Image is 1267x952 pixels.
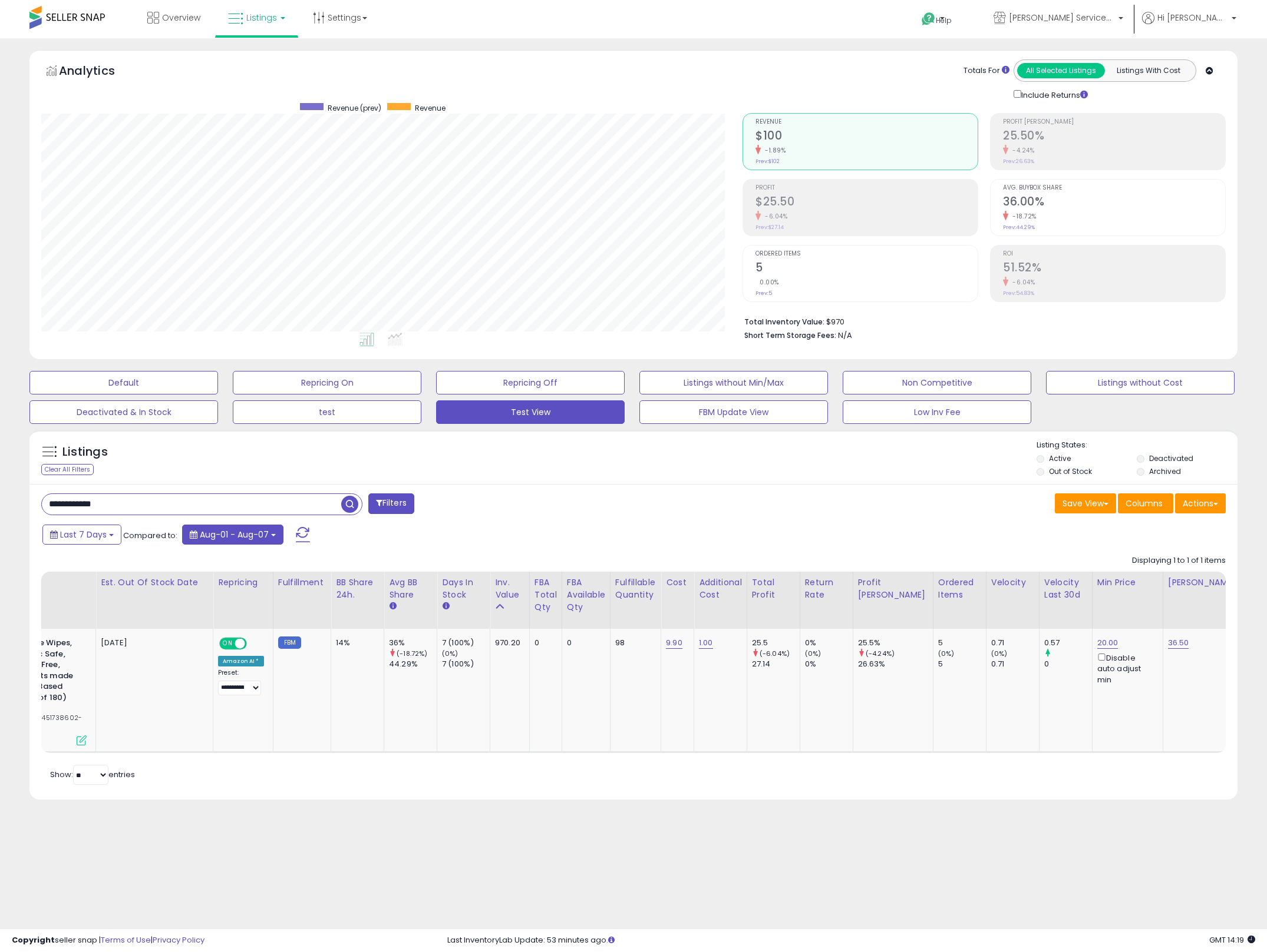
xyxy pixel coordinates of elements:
div: 7 (100%) [442,638,490,648]
b: Total Inventory Value: [744,317,824,327]
small: Prev: 54.83% [1003,290,1034,297]
div: [PERSON_NAME] [1168,576,1238,589]
small: Days In Stock. [442,601,449,612]
h2: 36.00% [1003,195,1225,211]
p: [DATE] [101,638,204,648]
button: Low Inv Fee [843,400,1031,424]
a: 36.50 [1168,637,1189,649]
div: 0.57 [1044,638,1092,648]
small: -6.04% [1008,278,1035,287]
span: Columns [1126,497,1163,509]
div: 0.71 [991,638,1039,648]
div: Clear All Filters [41,464,94,475]
div: 14% [336,638,375,648]
small: (0%) [442,649,458,658]
span: Overview [162,12,200,24]
div: Additional Cost [699,576,742,601]
div: Fulfillment [278,576,326,589]
small: Avg BB Share. [389,601,396,612]
small: (-6.04%) [760,649,790,658]
div: Cost [666,576,689,589]
div: Min Price [1097,576,1158,589]
span: Avg. Buybox Share [1003,185,1225,191]
button: Test View [436,400,625,424]
span: ON [220,639,235,649]
span: Ordered Items [755,251,978,257]
div: 27.14 [752,659,800,669]
span: Compared to: [123,530,177,541]
div: 0% [805,659,853,669]
button: Non Competitive [843,371,1031,394]
a: 9.90 [666,637,682,649]
button: All Selected Listings [1017,63,1105,78]
h2: 25.50% [1003,129,1225,145]
span: Revenue [755,119,978,125]
small: (0%) [991,649,1008,658]
div: Velocity Last 30d [1044,576,1087,601]
small: (-4.24%) [866,649,895,658]
label: Active [1049,453,1071,463]
small: -6.04% [761,212,787,221]
div: Total Profit [752,576,795,601]
div: Inv. value [495,576,524,601]
a: Help [912,3,975,38]
button: Deactivated & In Stock [29,400,218,424]
div: 7 (100%) [442,659,490,669]
button: Default [29,371,218,394]
div: 0 [534,638,553,648]
span: [PERSON_NAME] Services LLC [1009,12,1115,24]
small: -4.24% [1008,146,1034,155]
button: Repricing Off [436,371,625,394]
small: FBM [278,636,301,649]
div: 0.71 [991,659,1039,669]
label: Archived [1149,466,1181,476]
div: FBA Available Qty [567,576,605,613]
button: Save View [1055,493,1116,513]
button: FBM Update View [639,400,828,424]
div: Amazon AI * [218,656,264,666]
button: Listings without Min/Max [639,371,828,394]
div: 36% [389,638,437,648]
div: 98 [615,638,652,648]
div: Repricing [218,576,268,589]
small: -1.89% [761,146,786,155]
label: Out of Stock [1049,466,1092,476]
small: (0%) [938,649,955,658]
button: Filters [368,493,414,514]
div: Include Returns [1005,88,1102,101]
button: Last 7 Days [42,525,121,545]
div: Ordered Items [938,576,981,601]
span: Profit [PERSON_NAME] [1003,119,1225,125]
span: Revenue (prev) [328,103,381,113]
b: Short Term Storage Fees: [744,330,836,340]
small: (0%) [805,649,821,658]
small: Prev: $27.14 [755,224,784,231]
div: 0% [805,638,853,648]
div: Totals For [964,65,1009,77]
button: test [233,400,421,424]
div: 44.29% [389,659,437,669]
div: 970.20 [495,638,520,648]
label: Deactivated [1149,453,1193,463]
div: Return Rate [805,576,848,601]
span: Profit [755,185,978,191]
li: $970 [744,314,1217,328]
h2: $25.50 [755,195,978,211]
span: Hi [PERSON_NAME] [1157,12,1228,24]
button: Actions [1175,493,1226,513]
div: 25.5 [752,638,800,648]
span: Aug-01 - Aug-07 [200,529,269,540]
span: Show: entries [50,769,135,780]
a: 20.00 [1097,637,1118,649]
div: Est. Out Of Stock Date [101,576,208,589]
small: -18.72% [1008,212,1037,221]
div: Profit [PERSON_NAME] [858,576,928,601]
h5: Analytics [59,62,138,82]
div: 5 [938,659,986,669]
div: Days In Stock [442,576,485,601]
button: Listings With Cost [1104,63,1192,78]
small: Prev: 26.63% [1003,158,1034,165]
div: Velocity [991,576,1034,589]
div: Preset: [218,669,264,695]
small: 0.00% [755,278,779,287]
